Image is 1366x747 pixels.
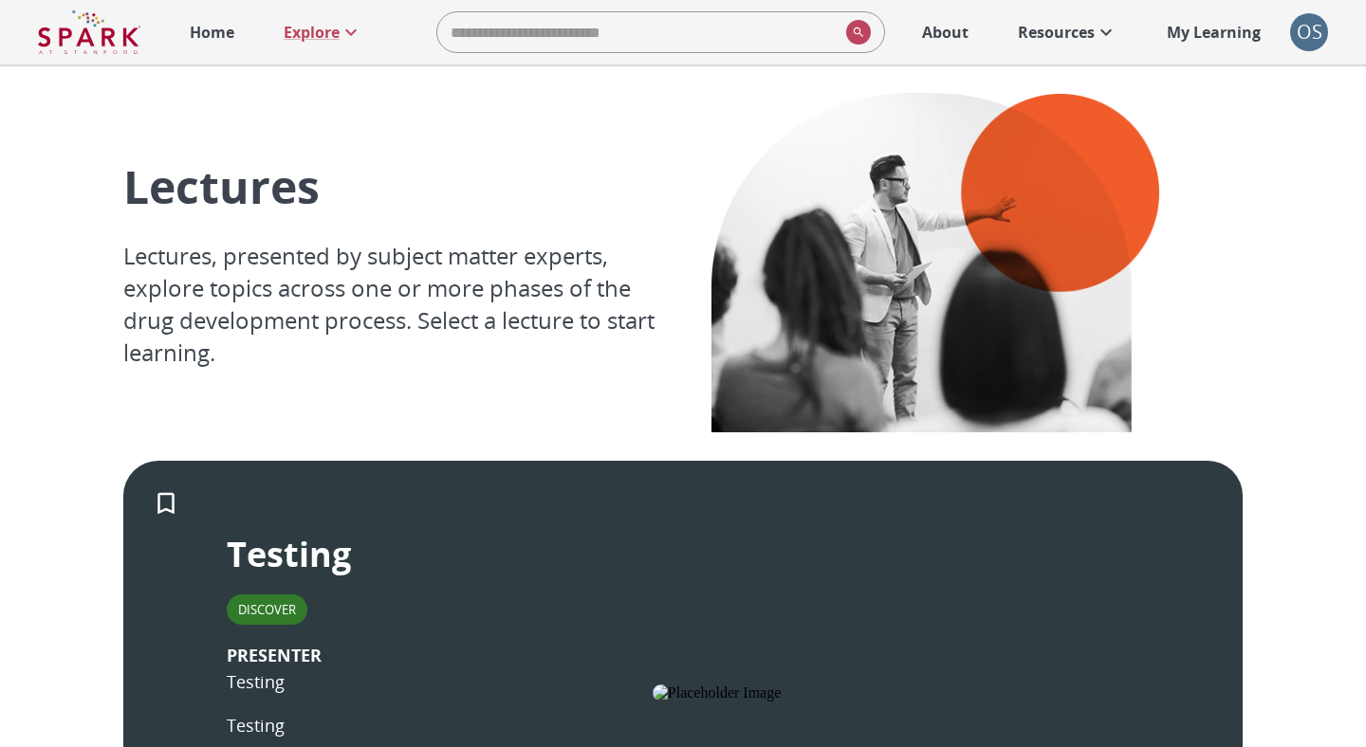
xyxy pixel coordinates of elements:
[1008,11,1127,53] a: Resources
[284,21,340,44] p: Explore
[1290,13,1328,51] div: OS
[227,712,285,738] p: Testing
[227,642,322,695] p: Testing
[913,11,978,53] a: About
[653,684,1131,701] img: Placeholder Image
[190,21,234,44] p: Home
[1018,21,1095,44] p: Resources
[1290,13,1328,51] button: account of current user
[227,601,307,618] span: Discover
[1167,21,1261,44] p: My Learning
[922,21,969,44] p: About
[227,531,351,577] p: Testing
[123,155,683,217] p: Lectures
[123,240,683,369] p: Lectures, presented by subject matter experts, explore topics across one or more phases of the dr...
[152,489,180,518] svg: Add to My Learning
[227,644,322,666] b: PRESENTER
[38,9,140,55] img: Logo of SPARK at Stanford
[839,12,871,52] button: search
[180,11,244,53] a: Home
[274,11,372,53] a: Explore
[1157,11,1271,53] a: My Learning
